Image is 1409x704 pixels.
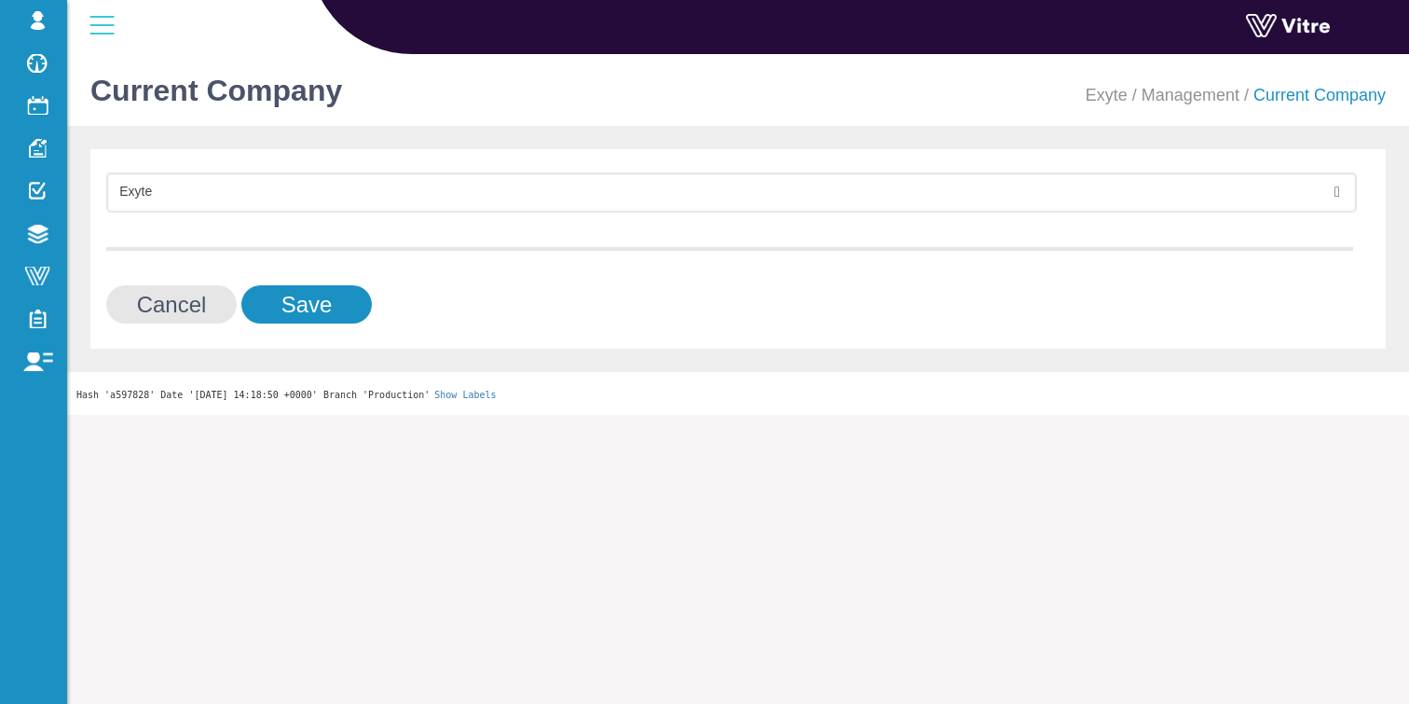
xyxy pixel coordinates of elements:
[434,390,496,400] a: Show Labels
[90,47,342,126] h1: Current Company
[76,390,430,400] span: Hash 'a597828' Date '[DATE] 14:18:50 +0000' Branch 'Production'
[106,285,237,324] input: Cancel
[241,285,372,324] input: Save
[1320,175,1354,209] span: select
[1239,84,1386,108] li: Current Company
[1086,86,1128,104] a: Exyte
[1128,84,1239,108] li: Management
[109,175,1320,209] span: Exyte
